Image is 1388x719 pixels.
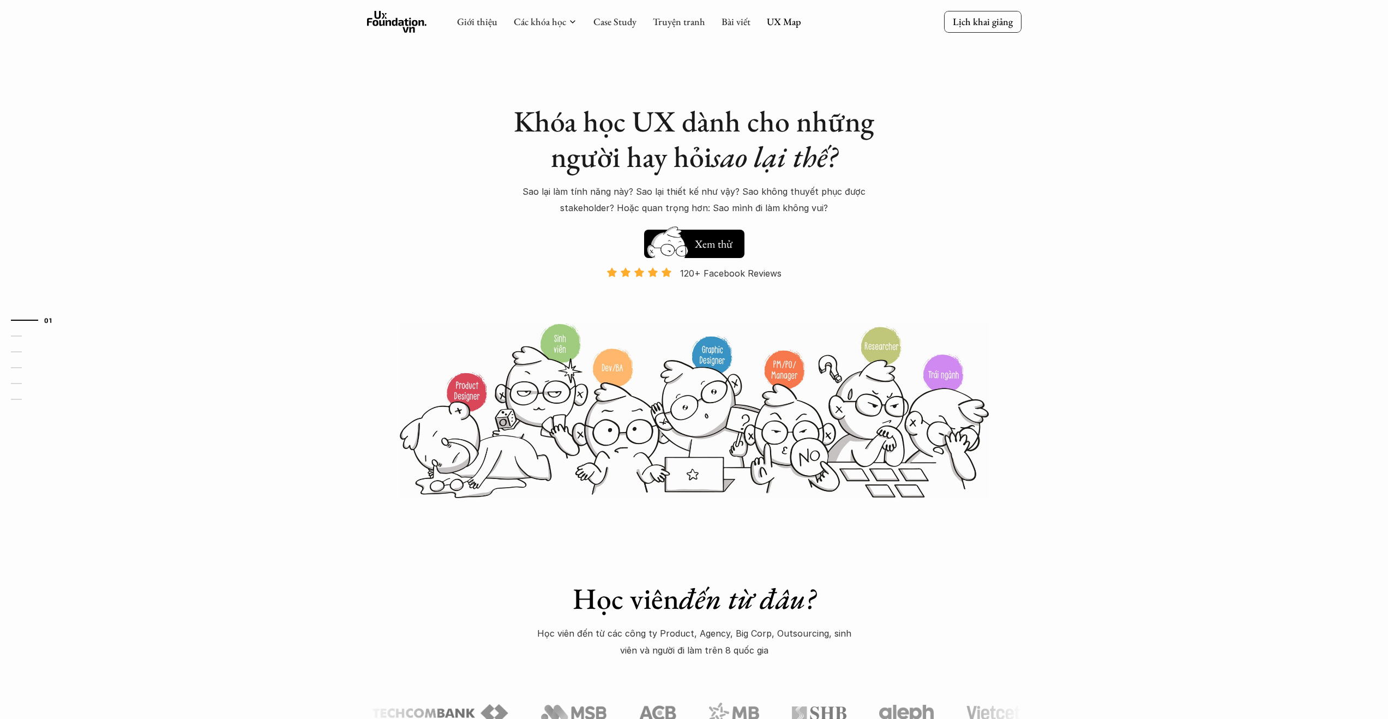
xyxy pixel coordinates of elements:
h1: Học viên [503,581,885,616]
a: Giới thiệu [457,15,497,28]
a: Xem thử [644,224,744,258]
a: Lịch khai giảng [944,11,1022,32]
h5: Xem thử [693,236,734,251]
a: Truyện tranh [653,15,705,28]
h1: Khóa học UX dành cho những người hay hỏi [503,104,885,175]
p: Sao lại làm tính năng này? Sao lại thiết kế như vậy? Sao không thuyết phục được stakeholder? Hoặc... [503,183,885,217]
a: 01 [11,314,63,327]
a: Bài viết [722,15,750,28]
strong: 01 [44,316,52,323]
a: Các khóa học [514,15,566,28]
em: đến từ đâu? [679,579,815,618]
p: Học viên đến từ các công ty Product, Agency, Big Corp, Outsourcing, sinh viên và người đi làm trê... [531,625,858,658]
p: 120+ Facebook Reviews [680,265,782,281]
a: 120+ Facebook Reviews [597,267,791,322]
a: Case Study [593,15,636,28]
p: Lịch khai giảng [953,15,1013,28]
a: UX Map [767,15,801,28]
em: sao lại thế? [712,137,837,176]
